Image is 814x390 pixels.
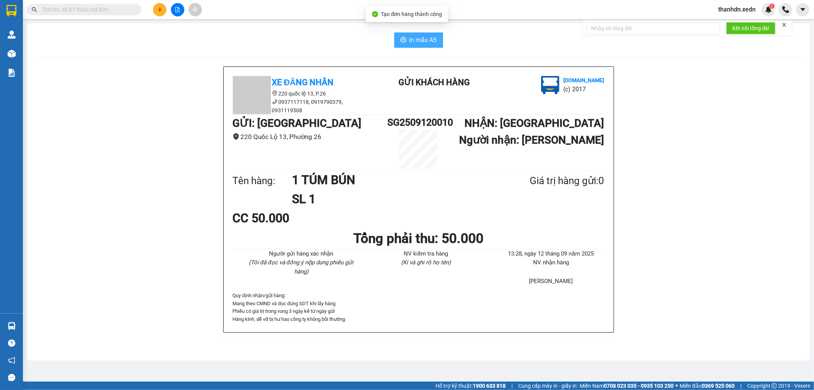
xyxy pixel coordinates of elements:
span: environment [272,91,277,96]
span: copyright [772,383,777,388]
div: Giá trị hàng gửi: 0 [493,173,604,189]
li: (c) 2017 [563,84,604,94]
span: | [740,382,741,390]
li: NV nhận hàng [498,258,604,267]
span: file-add [175,7,180,12]
i: (Tôi đã đọc và đồng ý nộp dung phiếu gửi hàng) [249,259,353,275]
img: solution-icon [8,69,16,77]
h1: 1 TÚM BÚN [292,170,493,189]
b: [DOMAIN_NAME] [64,29,105,35]
span: aim [192,7,198,12]
span: plus [157,7,163,12]
span: Kết nối tổng đài [732,24,769,32]
span: close [782,22,787,28]
span: notification [8,357,15,364]
button: aim [189,3,202,16]
span: printer [400,37,406,44]
li: 13:28, ngày 12 tháng 09 năm 2025 [498,249,604,259]
div: Tên hàng: [233,173,292,189]
strong: 0369 525 060 [702,383,735,389]
span: ⚪️ [675,384,678,387]
li: Người gửi hàng xác nhận [248,249,355,259]
li: 220 Quốc Lộ 13, Phường 26 [233,132,388,142]
b: NHẬN : [GEOGRAPHIC_DATA] [464,117,604,129]
p: Mang theo CMND và đọc đúng SDT khi lấy hàng Phiếu có giá trị trong vong 3 ngày kể từ ngày gửi Hàn... [233,300,604,323]
span: Cung cấp máy in - giấy in: [518,382,578,390]
button: caret-down [796,3,809,16]
span: Hỗ trợ kỹ thuật: [435,382,506,390]
span: message [8,374,15,381]
b: Người nhận : [PERSON_NAME] [459,134,604,146]
sup: 1 [769,3,775,9]
li: 0937117118, 0919790379, 0931119508 [233,98,370,115]
input: Tìm tên, số ĐT hoặc mã đơn [42,5,132,14]
div: Quy định nhận/gửi hàng : [233,292,604,323]
h1: SL 1 [292,189,493,209]
img: phone-icon [782,6,789,13]
li: NV kiểm tra hàng [373,249,479,259]
span: question-circle [8,340,15,347]
img: warehouse-icon [8,31,16,39]
span: 1 [770,3,773,9]
span: check-circle [372,11,378,17]
img: icon-new-feature [765,6,772,13]
strong: 1900 633 818 [473,383,506,389]
li: [PERSON_NAME] [498,277,604,286]
b: Gửi khách hàng [47,11,76,47]
span: | [511,382,513,390]
div: CC 50.000 [233,209,355,228]
input: Nhập số tổng đài [587,22,720,34]
li: (c) 2017 [64,36,105,46]
img: logo.jpg [541,76,559,94]
span: Tạo đơn hàng thành công [381,11,442,17]
strong: 0708 023 035 - 0935 103 250 [604,383,674,389]
b: Gửi khách hàng [398,78,470,87]
b: Xe Đăng Nhân [10,49,34,85]
button: plus [153,3,166,16]
span: Miền Bắc [680,382,735,390]
h1: SG2509120010 [387,115,449,130]
b: Xe Đăng Nhân [272,78,334,87]
img: warehouse-icon [8,50,16,58]
button: file-add [171,3,184,16]
img: warehouse-icon [8,322,16,330]
span: search [32,7,37,12]
span: Miền Nam [580,382,674,390]
span: environment [233,133,239,140]
b: [DOMAIN_NAME] [563,77,604,83]
img: logo.jpg [83,10,101,28]
img: logo-vxr [6,5,16,16]
span: thanhdn.xedn [712,5,762,14]
button: Kết nối tổng đài [726,22,775,34]
h1: Tổng phải thu: 50.000 [233,228,604,249]
button: printerIn mẫu A5 [394,32,443,48]
span: phone [272,99,277,104]
li: 220 quốc lộ 13, P.26 [233,89,370,98]
i: (Kí và ghi rõ họ tên) [401,259,451,266]
span: In mẫu A5 [409,35,437,45]
b: GỬI : [GEOGRAPHIC_DATA] [233,117,362,129]
span: caret-down [799,6,806,13]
